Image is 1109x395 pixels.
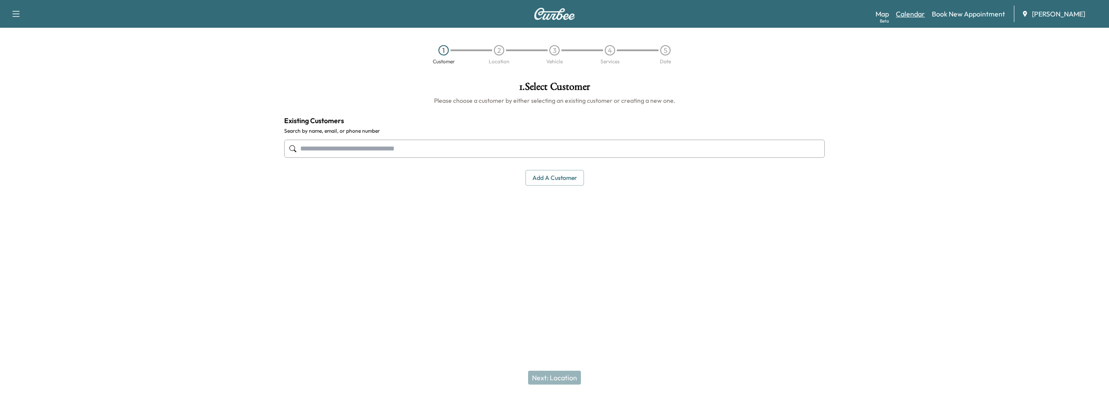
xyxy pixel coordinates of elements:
[605,45,615,55] div: 4
[600,59,619,64] div: Services
[880,18,889,24] div: Beta
[534,8,575,20] img: Curbee Logo
[284,127,825,134] label: Search by name, email, or phone number
[1032,9,1085,19] span: [PERSON_NAME]
[494,45,504,55] div: 2
[932,9,1005,19] a: Book New Appointment
[660,59,671,64] div: Date
[549,45,560,55] div: 3
[546,59,563,64] div: Vehicle
[438,45,449,55] div: 1
[284,96,825,105] h6: Please choose a customer by either selecting an existing customer or creating a new one.
[284,82,825,96] h1: 1 . Select Customer
[284,115,825,126] h4: Existing Customers
[896,9,925,19] a: Calendar
[489,59,509,64] div: Location
[433,59,455,64] div: Customer
[876,9,889,19] a: MapBeta
[660,45,671,55] div: 5
[525,170,584,186] button: Add a customer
